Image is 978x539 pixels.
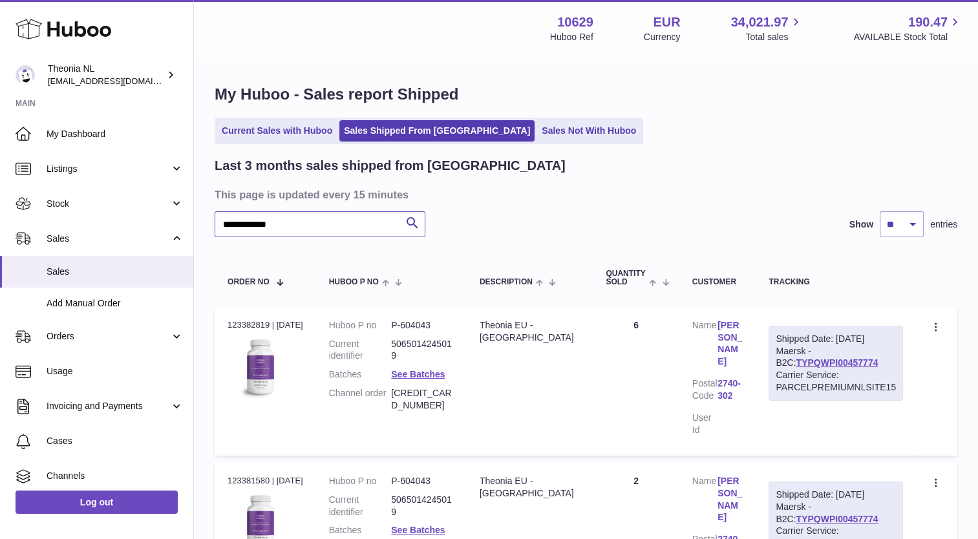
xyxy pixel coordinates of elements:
span: entries [930,218,957,231]
a: See Batches [391,525,445,535]
dd: 5065014245019 [391,338,454,363]
dd: P-604043 [391,319,454,332]
img: 106291725893172.jpg [228,335,292,399]
dt: Huboo P no [329,319,392,332]
dd: P-604043 [391,475,454,487]
td: 6 [593,306,679,456]
strong: 10629 [557,14,593,31]
span: Listings [47,163,170,175]
div: Theonia NL [48,63,164,87]
span: Quantity Sold [606,269,646,286]
h3: This page is updated every 15 minutes [215,187,954,202]
label: Show [849,218,873,231]
span: Order No [228,278,270,286]
h1: My Huboo - Sales report Shipped [215,84,957,105]
dt: User Id [692,412,718,436]
span: Stock [47,198,170,210]
span: Total sales [745,31,803,43]
a: Current Sales with Huboo [217,120,337,142]
div: Theonia EU - [GEOGRAPHIC_DATA] [480,319,580,344]
a: [PERSON_NAME] [718,319,743,368]
dt: Channel order [329,387,392,412]
div: 123382819 | [DATE] [228,319,303,331]
a: 34,021.97 Total sales [730,14,803,43]
h2: Last 3 months sales shipped from [GEOGRAPHIC_DATA] [215,157,566,174]
div: Huboo Ref [550,31,593,43]
span: 190.47 [908,14,948,31]
span: Invoicing and Payments [47,400,170,412]
span: Usage [47,365,184,377]
img: info@wholesomegoods.eu [16,65,35,85]
dt: Name [692,319,718,372]
span: AVAILABLE Stock Total [853,31,962,43]
a: [PERSON_NAME] [718,475,743,524]
a: 2740-302 [718,377,743,402]
strong: EUR [653,14,680,31]
div: Currency [644,31,681,43]
dt: Batches [329,368,392,381]
a: See Batches [391,369,445,379]
span: Sales [47,233,170,245]
div: Shipped Date: [DATE] [776,333,896,345]
dd: [CREDIT_CARD_NUMBER] [391,387,454,412]
a: Sales Not With Huboo [537,120,641,142]
span: Channels [47,470,184,482]
span: Add Manual Order [47,297,184,310]
div: Shipped Date: [DATE] [776,489,896,501]
dd: 5065014245019 [391,494,454,518]
div: 123381580 | [DATE] [228,475,303,487]
a: TYPQWPI00457774 [796,514,878,524]
a: TYPQWPI00457774 [796,357,878,368]
dt: Huboo P no [329,475,392,487]
span: Cases [47,435,184,447]
dt: Name [692,475,718,527]
a: 190.47 AVAILABLE Stock Total [853,14,962,43]
span: Sales [47,266,184,278]
div: Customer [692,278,743,286]
span: [EMAIL_ADDRESS][DOMAIN_NAME] [48,76,190,86]
div: Theonia EU - [GEOGRAPHIC_DATA] [480,475,580,500]
dt: Current identifier [329,338,392,363]
span: 34,021.97 [730,14,788,31]
dt: Batches [329,524,392,536]
span: Description [480,278,533,286]
span: My Dashboard [47,128,184,140]
div: Carrier Service: PARCELPREMIUMNLSITE15 [776,369,896,394]
div: Tracking [769,278,903,286]
dt: Postal Code [692,377,718,405]
dt: Current identifier [329,494,392,518]
div: Maersk - B2C: [769,326,903,401]
span: Orders [47,330,170,343]
a: Sales Shipped From [GEOGRAPHIC_DATA] [339,120,535,142]
span: Huboo P no [329,278,379,286]
a: Log out [16,491,178,514]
